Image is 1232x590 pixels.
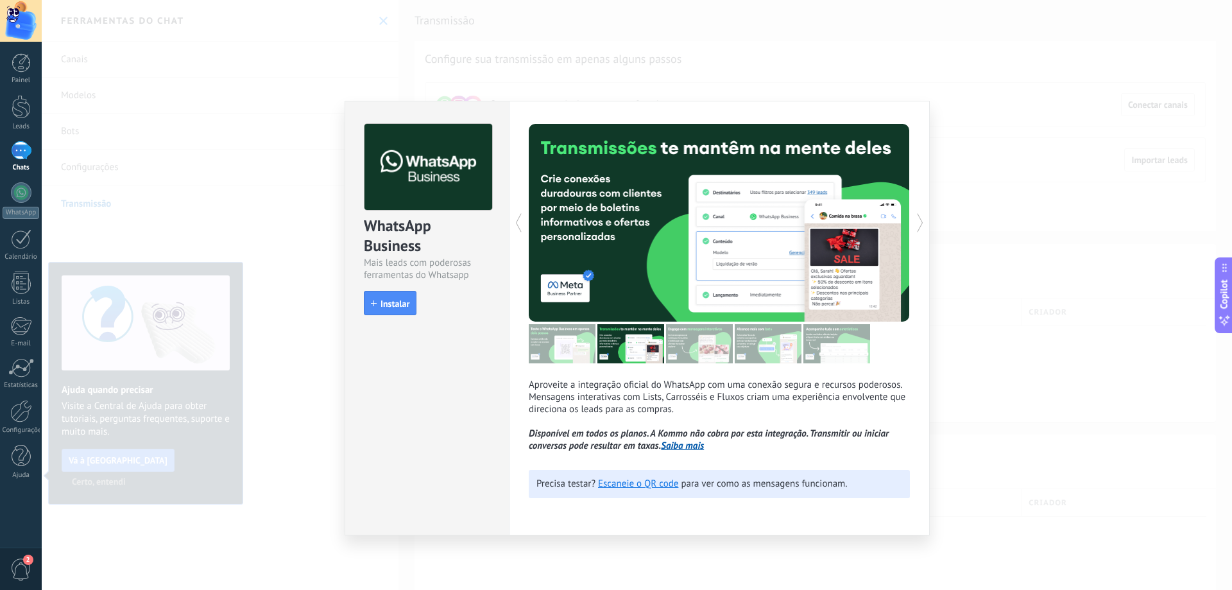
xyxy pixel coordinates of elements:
img: tour_image_58a1c38c4dee0ce492f4b60cdcddf18a.png [735,324,801,363]
div: Chats [3,164,40,172]
img: tour_image_87c31d5c6b42496d4b4f28fbf9d49d2b.png [666,324,733,363]
div: Leads [3,123,40,131]
span: Precisa testar? [536,478,595,490]
i: Disponível em todos os planos. A Kommo não cobra por esta integração. Transmitir ou iniciar conve... [529,428,889,452]
div: Calendário [3,253,40,261]
a: Escaneie o QR code [598,478,678,490]
div: Configurações [3,426,40,435]
a: Saiba mais [661,440,704,452]
div: Mais leads com poderosas ferramentas do Whatsapp [364,257,490,281]
div: WhatsApp [3,207,39,219]
span: para ver como as mensagens funcionam. [681,478,847,490]
img: tour_image_af96a8ccf0f3a66e7f08a429c7d28073.png [529,324,595,363]
span: 2 [23,555,33,565]
button: Instalar [364,291,416,315]
p: Aproveite a integração oficial do WhatsApp com uma conexão segura e recursos poderosos. Mensagens... [529,379,910,452]
span: Copilot [1218,279,1231,309]
div: E-mail [3,340,40,348]
div: Ajuda [3,471,40,480]
span: Instalar [381,299,409,308]
img: tour_image_46dcd16e2670e67c1b8e928eefbdcce9.png [803,324,870,363]
img: logo_main.png [364,124,492,211]
div: Painel [3,76,40,85]
img: tour_image_6cf6297515b104f916d063e49aae351c.png [597,324,664,363]
div: WhatsApp Business [364,216,490,257]
div: Estatísticas [3,381,40,390]
div: Listas [3,298,40,306]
